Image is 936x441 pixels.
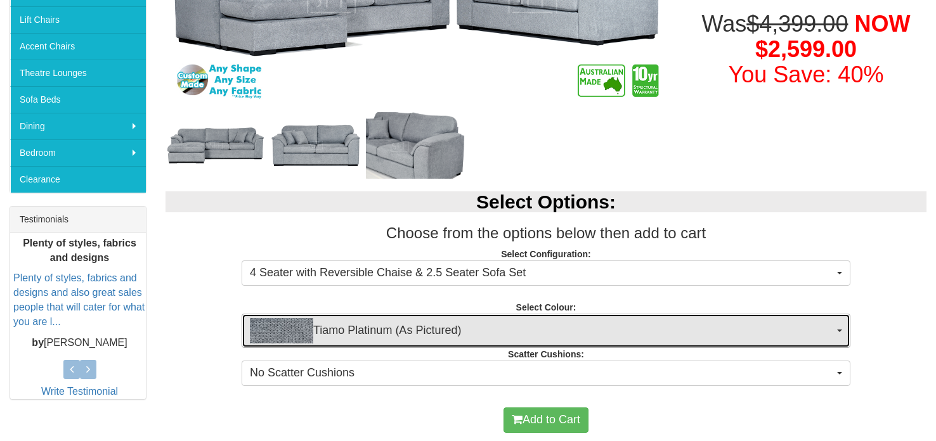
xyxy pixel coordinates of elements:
[250,318,313,343] img: Tiamo Platinum (As Pictured)
[755,11,910,62] span: NOW $2,599.00
[10,113,146,139] a: Dining
[250,318,834,343] span: Tiamo Platinum (As Pictured)
[686,11,926,87] h1: Was
[729,61,884,87] font: You Save: 40%
[508,349,584,359] strong: Scatter Cushions:
[13,272,145,327] a: Plenty of styles, fabrics and designs and also great sales people that will cater for what you ar...
[504,407,588,433] button: Add to Cart
[10,166,146,193] a: Clearance
[10,86,146,113] a: Sofa Beds
[242,314,850,348] button: Tiamo Platinum (As Pictured)Tiamo Platinum (As Pictured)
[250,365,834,381] span: No Scatter Cushions
[32,337,44,348] b: by
[10,60,146,86] a: Theatre Lounges
[476,191,616,212] b: Select Options:
[10,139,146,166] a: Bedroom
[10,207,146,233] div: Testimonials
[242,260,850,286] button: 4 Seater with Reversible Chaise & 2.5 Seater Sofa Set
[501,249,591,259] strong: Select Configuration:
[41,386,118,397] a: Write Testimonial
[10,6,146,33] a: Lift Chairs
[746,11,848,37] del: $4,399.00
[242,361,850,386] button: No Scatter Cushions
[10,33,146,60] a: Accent Chairs
[13,336,146,350] p: [PERSON_NAME]
[166,225,926,241] h3: Choose from the options below then add to cart
[23,238,136,263] b: Plenty of styles, fabrics and designs
[250,265,834,281] span: 4 Seater with Reversible Chaise & 2.5 Seater Sofa Set
[516,302,576,312] strong: Select Colour:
